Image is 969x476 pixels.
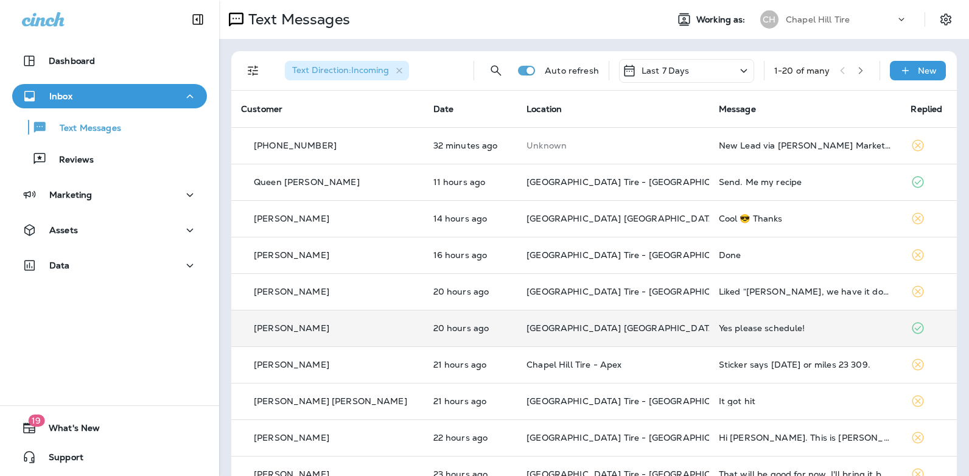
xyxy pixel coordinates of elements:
[433,103,454,114] span: Date
[719,287,892,296] div: Liked “Spencer, we have it down for tomorrow. Unfortunately, we do not have a detail service anym...
[254,396,407,406] p: [PERSON_NAME] [PERSON_NAME]
[12,445,207,469] button: Support
[433,250,508,260] p: Oct 2, 2025 05:01 PM
[642,66,690,75] p: Last 7 Days
[285,61,409,80] div: Text Direction:Incoming
[526,213,718,224] span: [GEOGRAPHIC_DATA] [GEOGRAPHIC_DATA]
[911,103,942,114] span: Replied
[526,432,746,443] span: [GEOGRAPHIC_DATA] Tire - [GEOGRAPHIC_DATA].
[526,359,621,370] span: Chapel Hill Tire - Apex
[719,250,892,260] div: Done
[254,433,329,443] p: [PERSON_NAME]
[241,58,265,83] button: Filters
[12,253,207,278] button: Data
[719,360,892,369] div: Sticker says 11/25/25 or miles 23 309.
[526,286,743,297] span: [GEOGRAPHIC_DATA] Tire - [GEOGRAPHIC_DATA]
[49,91,72,101] p: Inbox
[719,433,892,443] div: Hi Chris. This is Jamie's mom. Please text her at 978-735-9365
[37,423,100,438] span: What's New
[241,103,282,114] span: Customer
[719,396,892,406] div: It got hit
[49,190,92,200] p: Marketing
[719,103,756,114] span: Message
[49,56,95,66] p: Dashboard
[47,155,94,166] p: Reviews
[12,49,207,73] button: Dashboard
[526,103,562,114] span: Location
[433,177,508,187] p: Oct 2, 2025 09:47 PM
[918,66,937,75] p: New
[719,177,892,187] div: Send. Me my recipe
[526,323,718,334] span: [GEOGRAPHIC_DATA] [GEOGRAPHIC_DATA]
[254,287,329,296] p: [PERSON_NAME]
[760,10,778,29] div: CH
[526,250,746,261] span: [GEOGRAPHIC_DATA] Tire - [GEOGRAPHIC_DATA].
[774,66,830,75] div: 1 - 20 of many
[28,415,44,427] span: 19
[37,452,83,467] span: Support
[292,65,389,75] span: Text Direction : Incoming
[254,177,360,187] p: Queen [PERSON_NAME]
[181,7,215,32] button: Collapse Sidebar
[12,84,207,108] button: Inbox
[719,323,892,333] div: Yes please schedule!
[254,250,329,260] p: [PERSON_NAME]
[696,15,748,25] span: Working as:
[719,141,892,150] div: New Lead via Merrick Marketing, Customer Name: Shaquillia Murphy, Contact info: 2524845519, Job I...
[526,396,743,407] span: [GEOGRAPHIC_DATA] Tire - [GEOGRAPHIC_DATA]
[433,396,508,406] p: Oct 2, 2025 11:38 AM
[786,15,850,24] p: Chapel Hill Tire
[243,10,350,29] p: Text Messages
[433,433,508,443] p: Oct 2, 2025 10:37 AM
[526,141,699,150] p: This customer does not have a last location and the phone number they messaged is not assigned to...
[484,58,508,83] button: Search Messages
[49,261,70,270] p: Data
[433,360,508,369] p: Oct 2, 2025 12:02 PM
[254,214,329,223] p: [PERSON_NAME]
[12,146,207,172] button: Reviews
[433,214,508,223] p: Oct 2, 2025 06:40 PM
[12,114,207,140] button: Text Messages
[12,416,207,440] button: 19What's New
[254,360,329,369] p: [PERSON_NAME]
[433,287,508,296] p: Oct 2, 2025 12:51 PM
[433,141,508,150] p: Oct 3, 2025 08:36 AM
[49,225,78,235] p: Assets
[12,218,207,242] button: Assets
[719,214,892,223] div: Cool 😎 Thanks
[254,141,337,150] p: [PHONE_NUMBER]
[935,9,957,30] button: Settings
[526,177,746,187] span: [GEOGRAPHIC_DATA] Tire - [GEOGRAPHIC_DATA].
[433,323,508,333] p: Oct 2, 2025 12:24 PM
[545,66,599,75] p: Auto refresh
[254,323,329,333] p: [PERSON_NAME]
[12,183,207,207] button: Marketing
[47,123,121,135] p: Text Messages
